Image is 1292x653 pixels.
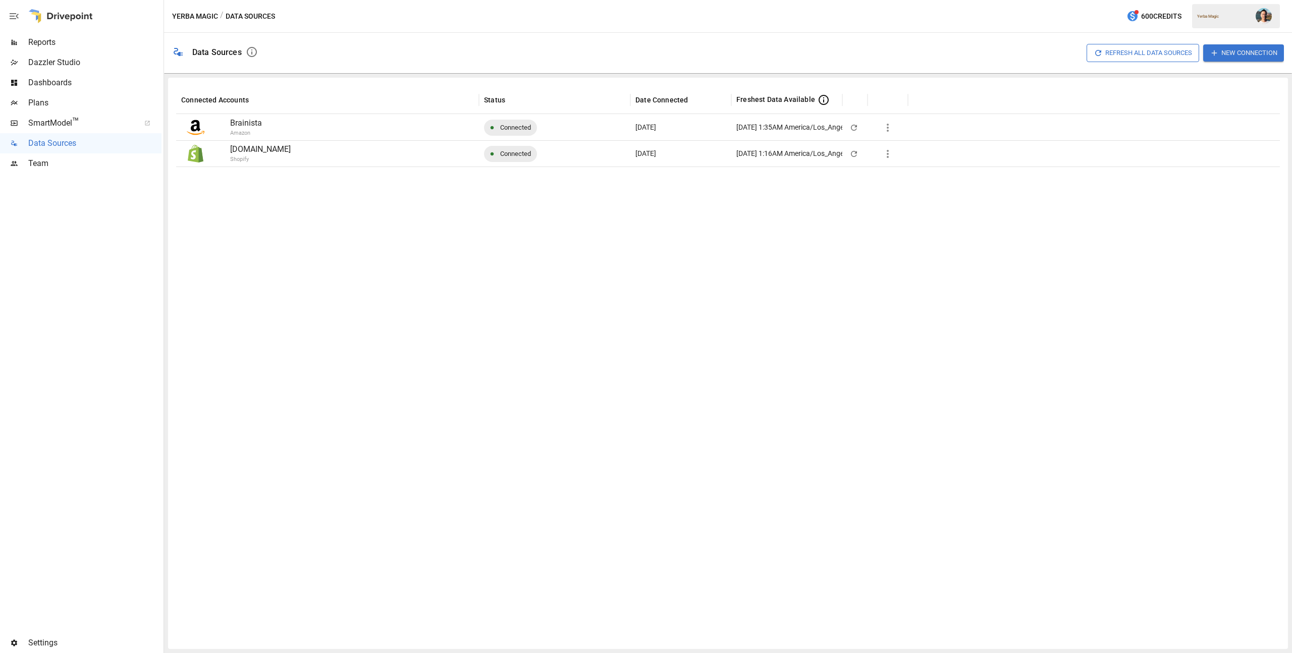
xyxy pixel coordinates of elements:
[874,93,888,107] button: Sort
[494,115,537,140] span: Connected
[28,97,161,109] span: Plans
[28,117,133,129] span: SmartModel
[484,96,505,104] div: Status
[28,57,161,69] span: Dazzler Studio
[506,93,520,107] button: Sort
[72,116,79,128] span: ™
[1087,44,1199,62] button: Refresh All Data Sources
[1203,44,1284,61] button: New Connection
[28,637,161,649] span: Settings
[630,114,731,140] div: Aug 18 2025
[635,96,688,104] div: Date Connected
[848,93,863,107] button: Sort
[181,96,249,104] div: Connected Accounts
[630,140,731,167] div: Aug 11 2025
[230,143,474,155] p: [DOMAIN_NAME]
[28,36,161,48] span: Reports
[230,129,528,138] p: Amazon
[689,93,703,107] button: Sort
[736,94,815,104] span: Freshest Data Available
[250,93,264,107] button: Sort
[1141,10,1181,23] span: 600 Credits
[736,115,852,140] div: [DATE] 1:35AM America/Los_Angeles
[187,119,204,136] img: Amazon Logo
[172,10,218,23] button: Yerba Magic
[28,77,161,89] span: Dashboards
[187,145,204,162] img: Shopify Logo
[1122,7,1186,26] button: 600Credits
[1197,14,1250,19] div: Yerba Magic
[28,137,161,149] span: Data Sources
[192,47,242,57] div: Data Sources
[494,141,537,167] span: Connected
[28,157,161,170] span: Team
[220,10,224,23] div: /
[230,155,528,164] p: Shopify
[230,117,474,129] p: Brainista
[736,141,852,167] div: [DATE] 1:16AM America/Los_Angeles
